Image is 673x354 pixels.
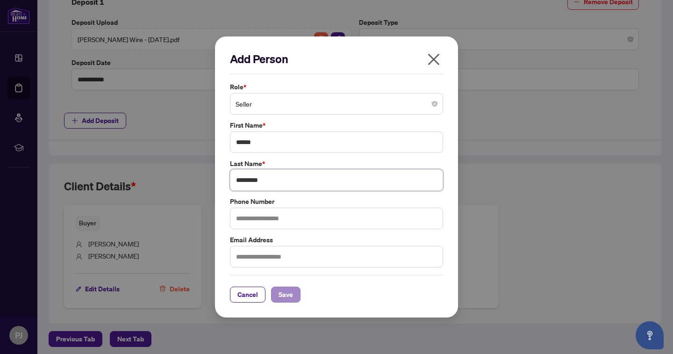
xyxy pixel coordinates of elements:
[230,51,443,66] h2: Add Person
[636,321,664,349] button: Open asap
[230,235,443,245] label: Email Address
[279,287,293,302] span: Save
[426,52,441,67] span: close
[230,120,443,130] label: First Name
[237,287,258,302] span: Cancel
[236,95,437,113] span: Seller
[230,159,443,169] label: Last Name
[230,82,443,92] label: Role
[432,101,437,107] span: close-circle
[230,287,265,303] button: Cancel
[271,287,301,303] button: Save
[230,196,443,207] label: Phone Number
